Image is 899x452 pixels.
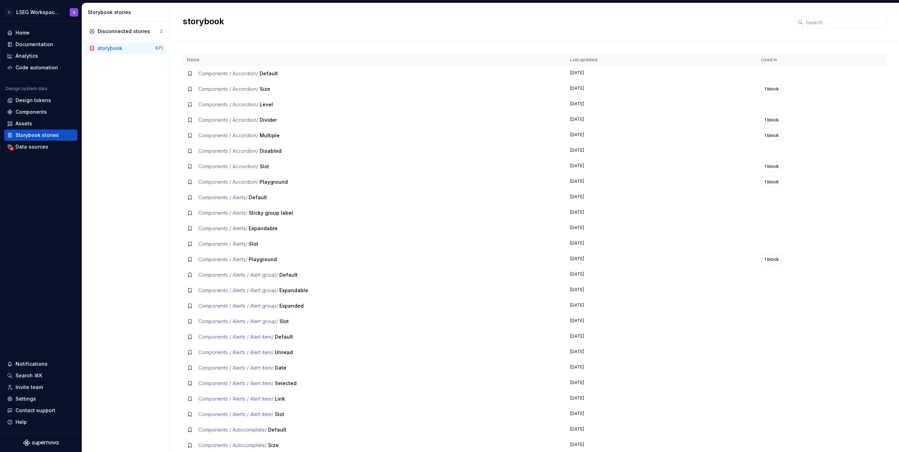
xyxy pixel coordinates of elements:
[4,62,77,73] a: Code automation
[15,41,53,48] div: Documentation
[761,84,782,94] button: 1 block
[279,287,308,293] span: Expandable
[198,241,247,247] span: Components / Alerts /
[16,9,61,16] div: LSEG Workspace Design System
[566,376,757,391] td: [DATE]
[566,267,757,283] td: [DATE]
[761,177,782,187] button: 1 block
[15,64,58,71] div: Code automation
[566,112,757,128] td: [DATE]
[761,131,782,140] button: 1 block
[249,225,278,231] span: Expandable
[279,303,304,309] span: Expanded
[15,372,42,379] div: Search ⌘K
[15,395,36,402] div: Settings
[15,360,48,368] div: Notifications
[764,179,779,185] span: 1 block
[1,5,80,20] button: LLSEG Workspace Design SystemS
[275,411,284,417] span: Slot
[15,120,32,127] div: Assets
[198,411,273,417] span: Components / Alerts / Alert item /
[198,287,278,293] span: Components / Alerts / Alert group /
[268,427,286,433] span: Default
[4,382,77,393] a: Invite team
[198,318,278,324] span: Components / Alerts / Alert group /
[86,26,166,37] a: Disconnected stories2
[566,407,757,422] td: [DATE]
[764,86,779,92] span: 1 block
[761,162,782,171] button: 1 block
[566,174,757,190] td: [DATE]
[761,255,782,264] button: 1 block
[249,194,267,200] span: Default
[764,117,779,123] span: 1 block
[764,257,779,262] span: 1 block
[4,358,77,370] button: Notifications
[566,54,757,66] th: Last updated
[183,54,566,66] th: Name
[566,128,757,143] td: [DATE]
[566,190,757,205] td: [DATE]
[198,272,278,278] span: Components / Alerts / Alert group /
[268,442,279,448] span: Size
[198,86,258,92] span: Components / Accordion /
[279,318,289,324] span: Slot
[5,8,13,17] div: L
[566,422,757,438] td: [DATE]
[160,29,163,34] div: 2
[198,148,258,154] span: Components / Accordion /
[260,101,273,107] span: Level
[803,16,886,29] input: Search...
[198,225,247,231] span: Components / Alerts /
[88,9,167,16] div: Storybook stories
[566,97,757,112] td: [DATE]
[566,345,757,360] td: [DATE]
[260,132,280,138] span: Multiple
[15,108,47,115] div: Components
[86,43,166,54] a: storybook671
[566,159,757,174] td: [DATE]
[566,329,757,345] td: [DATE]
[15,407,55,414] div: Contact support
[98,28,150,35] div: Disconnected stories
[260,163,269,169] span: Slot
[4,405,77,416] button: Contact support
[566,221,757,236] td: [DATE]
[761,115,782,125] button: 1 block
[566,360,757,376] td: [DATE]
[566,314,757,329] td: [DATE]
[566,283,757,298] td: [DATE]
[198,303,278,309] span: Components / Alerts / Alert group /
[566,391,757,407] td: [DATE]
[4,416,77,428] button: Help
[249,256,277,262] span: Playground
[4,370,77,381] button: Search ⌘K
[198,256,247,262] span: Components / Alerts /
[566,205,757,221] td: [DATE]
[4,141,77,152] a: Data sources
[198,117,258,123] span: Components / Accordion /
[198,179,258,185] span: Components / Accordion /
[198,334,273,340] span: Components / Alerts / Alert item /
[198,210,247,216] span: Components / Alerts /
[275,365,286,371] span: Date
[183,16,786,27] h2: storybook
[4,130,77,141] a: Storybook stories
[566,143,757,159] td: [DATE]
[198,101,258,107] span: Components / Accordion /
[4,118,77,129] a: Assets
[23,439,58,446] svg: Supernova Logo
[764,133,779,138] span: 1 block
[4,27,77,38] a: Home
[260,148,281,154] span: Disabled
[275,349,293,355] span: Unread
[279,272,298,278] span: Default
[198,365,273,371] span: Components / Alerts / Alert item /
[260,86,270,92] span: Size
[15,384,43,391] div: Invite team
[6,86,47,92] div: Design system data
[4,50,77,62] a: Analytics
[15,52,38,59] div: Analytics
[155,45,163,51] div: 671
